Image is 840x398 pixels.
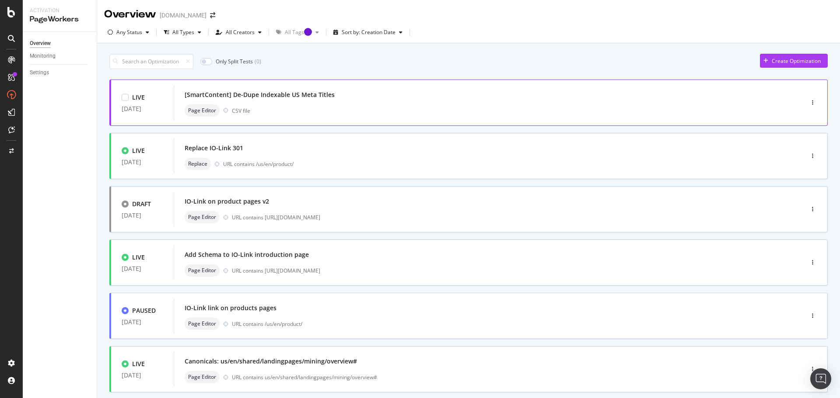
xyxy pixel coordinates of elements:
div: LIVE [132,360,145,368]
span: Page Editor [188,108,216,113]
div: LIVE [132,253,145,262]
div: [DATE] [122,318,163,325]
div: Add Schema to IO-Link introduction page [185,250,309,259]
div: URL contains [URL][DOMAIN_NAME] [232,267,766,274]
div: Open Intercom Messenger [810,368,831,389]
div: PageWorkers [30,14,90,24]
div: ( 0 ) [255,58,261,65]
div: neutral label [185,104,220,117]
div: Overview [104,7,156,22]
span: Page Editor [188,268,216,273]
div: Only Split Tests [216,58,253,65]
button: Any Status [104,25,153,39]
a: Settings [30,68,91,77]
div: Monitoring [30,52,56,61]
div: [DOMAIN_NAME] [160,11,206,20]
div: URL contains [URL][DOMAIN_NAME] [232,214,766,221]
div: [DATE] [122,159,163,166]
button: All Creators [212,25,265,39]
div: [DATE] [122,212,163,219]
span: Page Editor [188,215,216,220]
div: neutral label [185,158,211,170]
div: arrow-right-arrow-left [210,12,215,18]
div: IO-Link on product pages v2 [185,197,269,206]
button: Sort by: Creation Date [330,25,406,39]
span: Page Editor [188,321,216,326]
a: Monitoring [30,52,91,61]
div: DRAFT [132,200,151,208]
div: CSV file [232,107,250,114]
div: IO-Link link on products pages [185,304,276,312]
button: All TagsTooltip anchor [273,25,322,39]
button: Create Optimization [760,54,828,68]
div: Overview [30,39,51,48]
a: Overview [30,39,91,48]
input: Search an Optimization [109,54,193,69]
div: All Creators [226,30,255,35]
div: Tooltip anchor [304,28,312,36]
span: Replace [188,161,207,166]
button: All Types [160,25,205,39]
div: neutral label [185,264,220,277]
div: neutral label [185,371,220,383]
div: PAUSED [132,306,156,315]
div: All Tags [285,30,312,35]
div: neutral label [185,318,220,330]
div: URL contains /us/en/product/ [232,320,766,328]
div: neutral label [185,211,220,223]
div: [SmartContent] De-Dupe Indexable US Meta Titles [185,90,335,99]
div: Any Status [116,30,142,35]
div: Canonicals: us/en/shared/landingpages/mining/overview# [185,357,357,366]
div: All Types [172,30,194,35]
div: LIVE [132,146,145,155]
div: URL contains /us/en/product/ [223,160,766,168]
div: [DATE] [122,372,163,379]
div: [DATE] [122,265,163,272]
div: [DATE] [122,105,163,112]
div: LIVE [132,93,145,102]
div: Replace IO-Link 301 [185,144,243,152]
div: Activation [30,7,90,14]
span: Page Editor [188,374,216,380]
div: Create Optimization [772,57,821,65]
div: URL contains us/en/shared/landingpages/mining/overview# [232,374,766,381]
div: Settings [30,68,49,77]
div: Sort by: Creation Date [342,30,395,35]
